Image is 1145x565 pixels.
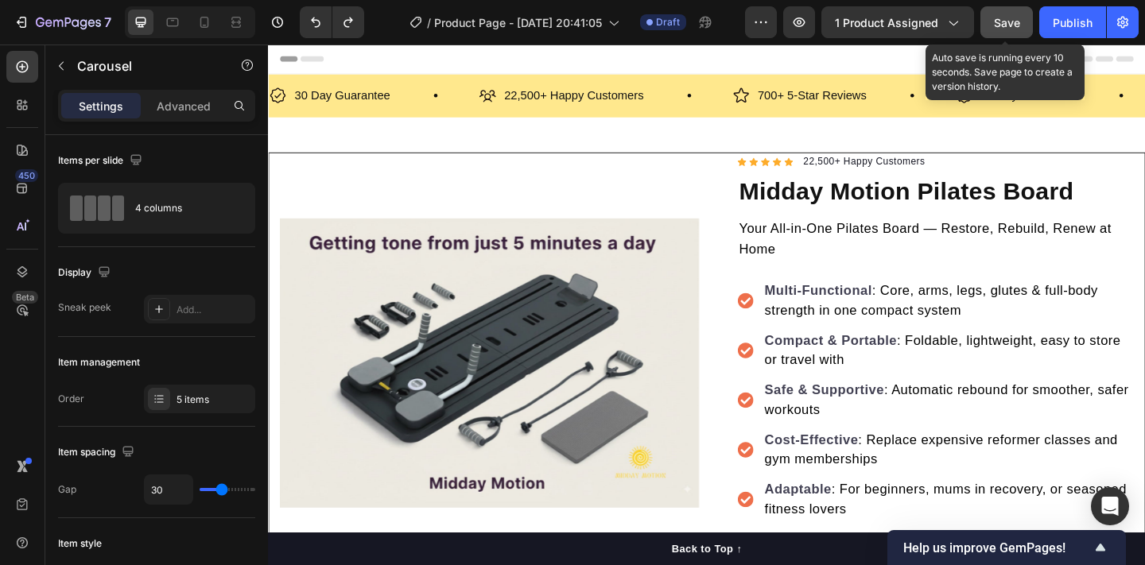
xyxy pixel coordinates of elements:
[145,475,192,504] input: Auto
[540,476,613,492] strong: Adaptable
[540,368,936,405] span: : Automatic rebound for smoother, safer workouts
[656,15,680,29] span: Draft
[540,314,927,351] span: : Foldable, lightweight, easy to store or travel with
[6,6,118,38] button: 7
[104,13,111,32] p: 7
[58,392,84,406] div: Order
[540,368,670,384] strong: Safe & Supportive
[79,98,123,114] p: Settings
[177,303,251,317] div: Add...
[835,14,938,31] span: 1 product assigned
[512,192,918,231] span: Your All-in-One Pilates Board — Restore, Rebuild, Renew at Home
[994,16,1020,29] span: Save
[821,6,974,38] button: 1 product assigned
[58,262,114,284] div: Display
[540,260,902,297] span: : Core, arms, legs, glutes & full-body strength in one compact system
[540,314,684,330] strong: Compact & Portable
[427,14,431,31] span: /
[58,482,76,497] div: Gap
[903,540,1091,555] span: Help us improve GemPages!
[1053,14,1093,31] div: Publish
[540,422,924,459] span: : Replace expensive reformer classes and gym memberships
[77,56,212,75] p: Carousel
[58,442,138,463] div: Item spacing
[582,120,715,136] p: 22,500+ Happy Customers
[540,260,657,276] strong: Multi-Functional
[540,422,642,438] strong: Cost-Effective
[157,98,211,114] p: Advanced
[58,150,146,172] div: Items per slide
[434,14,602,31] span: Product Page - [DATE] 20:41:05
[12,291,38,304] div: Beta
[1091,487,1129,525] div: Open Intercom Messenger
[775,45,879,68] p: 30 Day Guarantee
[540,476,933,513] span: : For beginners, mums in recovery, or seasoned fitness lovers
[980,6,1033,38] button: Save
[300,6,364,38] div: Undo/Redo
[135,190,232,226] div: 4 columns
[510,138,941,181] h1: Midday Motion Pilates Board
[58,355,140,370] div: Item management
[1039,6,1106,38] button: Publish
[15,169,38,182] div: 450
[58,300,111,315] div: Sneak peek
[177,393,251,407] div: 5 items
[58,536,102,551] div: Item style
[533,45,651,68] p: 700+ 5-Star Reviews
[268,45,1145,565] iframe: Design area
[439,540,515,557] div: Back to Top ↑
[903,538,1110,557] button: Show survey - Help us improve GemPages!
